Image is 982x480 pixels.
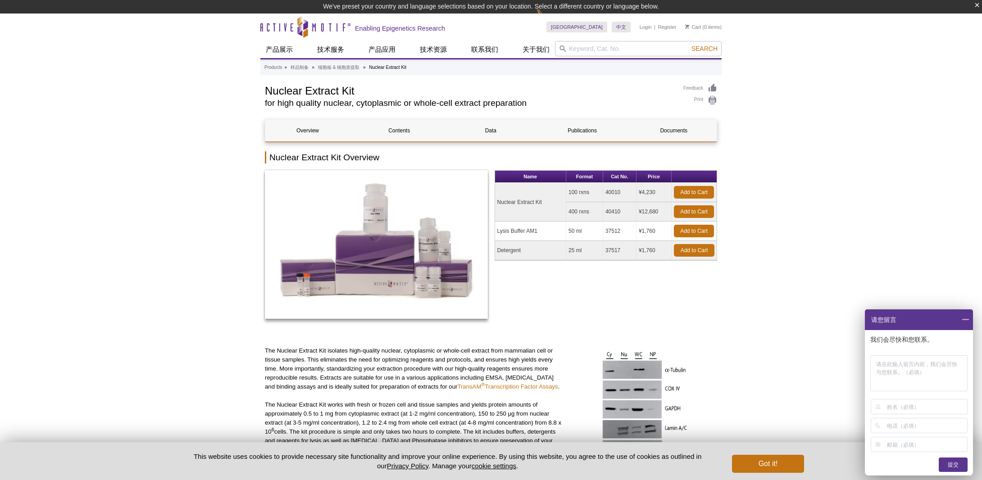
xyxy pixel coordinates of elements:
a: Data [448,120,533,141]
h2: Enabling Epigenetics Research [355,24,445,32]
a: Cart [685,24,701,30]
td: ¥4,230 [636,183,672,202]
a: Add to Cart [674,244,714,257]
th: Name [495,171,567,183]
button: Search [689,45,720,53]
input: 邮箱（必填） [887,437,966,452]
a: 技术资源 [414,41,452,58]
a: 中文 [612,22,631,32]
td: ¥1,760 [636,241,672,260]
a: Overview [265,120,350,141]
a: 联系我们 [466,41,504,58]
h2: for high quality nuclear, cytoplasmic or whole-cell extract preparation [265,99,674,107]
li: » [284,65,287,70]
a: 细胞核 & 细胞质提取 [318,63,359,72]
td: Detergent [495,241,567,260]
a: Documents [632,120,716,141]
li: | [654,22,655,32]
th: Cat No. [603,171,636,183]
td: 37517 [603,241,636,260]
input: 姓名（必填） [887,399,966,414]
h1: Nuclear Extract Kit [265,83,674,97]
li: » [363,65,366,70]
th: Format [566,171,603,183]
a: 技术服务 [312,41,350,58]
td: Lysis Buffer AM1 [495,222,567,241]
input: 电话（必填） [887,418,966,433]
img: Nuclear Extract Kit [265,170,488,319]
span: 请您留言 [870,309,896,330]
li: » [312,65,315,70]
a: Products [264,63,282,72]
input: Keyword, Cat. No. [555,41,722,56]
a: Privacy Policy [387,462,428,470]
a: 产品应用 [363,41,401,58]
td: 40010 [603,183,636,202]
td: ¥1,760 [636,222,672,241]
p: 我们会尽快和您联系。 [870,335,969,344]
a: Add to Cart [674,186,714,199]
div: 提交 [939,457,968,472]
td: 50 ml [566,222,603,241]
a: Contents [357,120,441,141]
p: The Nuclear Extract Kit isolates high-quality nuclear, cytoplasmic or whole-cell extract from mam... [265,346,562,391]
a: Register [658,24,676,30]
a: TransAM®Transcription Factor Assays [457,383,558,390]
td: Nuclear Extract Kit [495,183,567,222]
a: 样品制备 [291,63,309,72]
td: 37512 [603,222,636,241]
td: 100 rxns [566,183,603,202]
h2: Nuclear Extract Kit Overview [265,151,717,163]
sup: 6 [272,426,274,432]
a: 关于我们 [517,41,555,58]
a: [GEOGRAPHIC_DATA] [546,22,607,32]
span: Search [691,45,718,52]
a: Feedback [683,83,717,93]
td: 400 rxns [566,202,603,222]
a: Login [640,24,652,30]
img: Change Here [536,7,560,28]
img: Your Cart [685,24,689,29]
td: 25 ml [566,241,603,260]
p: The Nuclear Extract Kit works with fresh or frozen cell and tissue samples and yields protein amo... [265,400,562,454]
p: This website uses cookies to provide necessary site functionality and improve your online experie... [178,452,717,471]
a: Print [683,95,717,105]
a: Publications [540,120,625,141]
sup: ® [481,382,485,387]
li: Nuclear Extract Kit [369,65,406,70]
li: (0 items) [685,22,722,32]
button: cookie settings [472,462,516,470]
td: ¥12,680 [636,202,672,222]
a: Add to Cart [674,205,714,218]
a: 产品展示 [260,41,298,58]
td: 40410 [603,202,636,222]
button: Got it! [732,455,804,473]
a: Add to Cart [674,225,714,237]
th: Price [636,171,672,183]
